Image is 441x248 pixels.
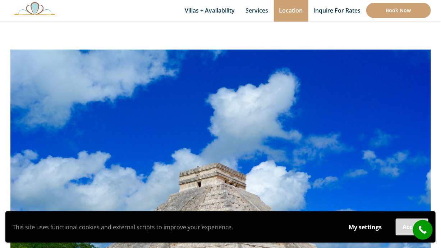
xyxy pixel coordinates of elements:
[415,222,431,238] i: call
[413,220,433,240] a: call
[10,2,59,15] img: Awesome Logo
[342,219,389,235] button: My settings
[13,222,335,233] p: This site uses functional cookies and external scripts to improve your experience.
[366,3,431,18] a: Book Now
[396,219,428,235] button: Accept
